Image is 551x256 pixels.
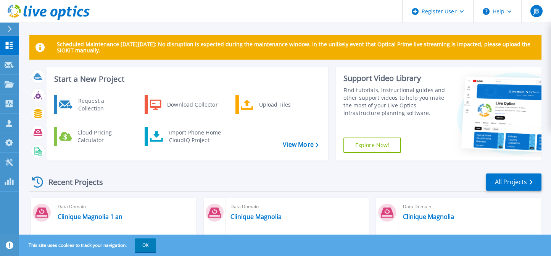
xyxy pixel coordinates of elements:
span: JB [533,8,539,14]
a: Upload Files [235,95,314,114]
h3: Start a New Project [54,75,318,83]
a: Request a Collection [54,95,132,114]
div: Cloud Pricing Calculator [74,129,130,144]
a: Download Collector [145,95,223,114]
div: Import Phone Home CloudIQ Project [165,129,225,144]
button: OK [135,238,156,252]
a: Clinique Magnolia [230,213,282,220]
div: Upload Files [255,97,312,112]
span: This site uses cookies to track your navigation. [21,238,156,252]
div: Recent Projects [29,173,113,191]
a: Clinique Magnolia [403,213,454,220]
p: Scheduled Maintenance [DATE][DATE]: No disruption is expected during the maintenance window. In t... [57,41,535,53]
a: Cloud Pricing Calculator [54,127,132,146]
span: Data Domain [403,203,537,211]
span: [PERSON_NAME] , Dell [403,234,457,242]
span: [PERSON_NAME] , Dell [58,234,112,242]
div: Download Collector [163,97,221,112]
div: Find tutorials, instructional guides and other support videos to help you make the most of your L... [343,86,446,117]
span: Data Domain [230,203,364,211]
a: View More [283,141,318,148]
a: Explore Now! [343,138,401,153]
a: Clinique Magnolia 1 an [58,213,122,220]
div: Support Video Library [343,73,446,83]
span: [PERSON_NAME] , Dell [230,234,285,242]
a: All Projects [486,173,541,191]
span: Data Domain [58,203,192,211]
div: Request a Collection [74,97,130,112]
